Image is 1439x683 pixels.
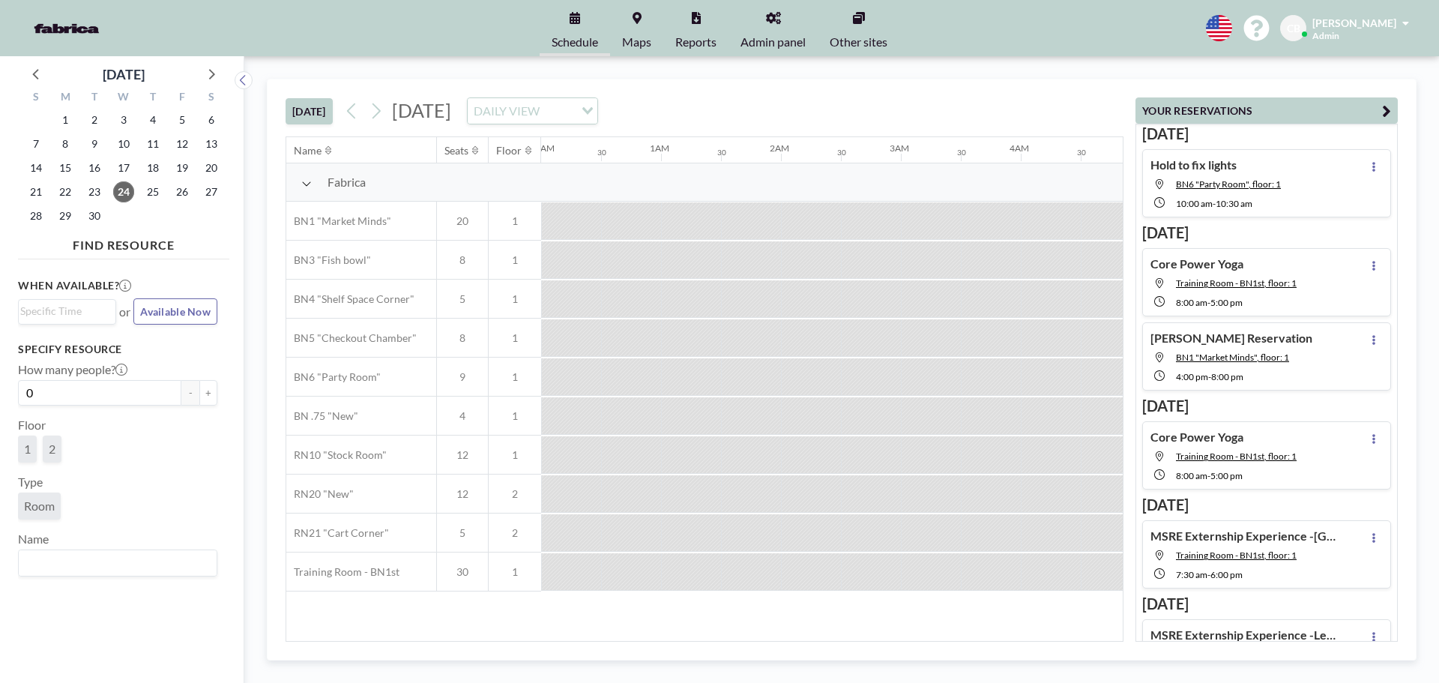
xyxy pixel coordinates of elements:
input: Search for option [20,303,107,319]
span: 7:30 AM [1176,569,1207,580]
span: Thursday, September 18, 2025 [142,157,163,178]
span: DAILY VIEW [471,101,543,121]
span: Friday, September 19, 2025 [172,157,193,178]
span: 12 [437,448,488,462]
span: Training Room - BN1st, floor: 1 [1176,451,1297,462]
span: Fabrica [328,175,366,190]
h3: [DATE] [1142,124,1391,143]
span: 8:00 AM [1176,470,1207,481]
span: 8:00 PM [1211,371,1243,382]
span: Training Room - BN1st [286,565,399,579]
div: S [22,88,51,108]
span: BN4 "Shelf Space Corner" [286,292,414,306]
div: T [138,88,167,108]
span: Sunday, September 14, 2025 [25,157,46,178]
span: 5 [437,526,488,540]
button: Available Now [133,298,217,325]
h4: MSRE Externship Experience -Leeds School of Business [1150,628,1338,643]
span: Friday, September 26, 2025 [172,181,193,202]
div: S [196,88,226,108]
span: - [1208,371,1211,382]
span: BN5 "Checkout Chamber" [286,331,417,345]
span: 1 [489,331,541,345]
span: 1 [489,253,541,267]
span: 8 [437,253,488,267]
span: [DATE] [392,99,451,121]
span: Admin panel [740,36,806,48]
span: RN20 "New" [286,487,354,501]
h3: Specify resource [18,343,217,356]
span: Training Room - BN1st, floor: 1 [1176,550,1297,561]
div: [DATE] [103,64,145,85]
span: Monday, September 8, 2025 [55,133,76,154]
span: Thursday, September 25, 2025 [142,181,163,202]
span: 1 [489,565,541,579]
span: Monday, September 22, 2025 [55,181,76,202]
span: Maps [622,36,651,48]
span: Monday, September 15, 2025 [55,157,76,178]
h4: MSRE Externship Experience -[GEOGRAPHIC_DATA] [1150,529,1338,544]
button: - [181,380,199,406]
span: 1 [489,292,541,306]
span: or [119,304,130,319]
span: 10:30 AM [1216,198,1252,209]
h4: [PERSON_NAME] Reservation [1150,331,1312,346]
span: Tuesday, September 9, 2025 [84,133,105,154]
span: 1 [489,214,541,228]
span: Monday, September 1, 2025 [55,109,76,130]
h4: FIND RESOURCE [18,232,229,253]
h3: [DATE] [1142,397,1391,415]
div: Seats [444,144,468,157]
div: 2AM [770,142,789,154]
span: 5:00 PM [1210,297,1243,308]
span: Wednesday, September 3, 2025 [113,109,134,130]
span: BN .75 "New" [286,409,358,423]
div: Name [294,144,322,157]
span: Saturday, September 20, 2025 [201,157,222,178]
div: 30 [957,148,966,157]
span: 4:00 PM [1176,371,1208,382]
input: Search for option [20,553,208,573]
label: Name [18,532,49,547]
span: 30 [437,565,488,579]
div: Search for option [19,550,217,576]
div: F [167,88,196,108]
span: 1 [24,442,31,457]
label: Type [18,475,43,490]
span: 5 [437,292,488,306]
span: Friday, September 5, 2025 [172,109,193,130]
div: W [109,88,139,108]
span: 8 [437,331,488,345]
div: 1AM [650,142,669,154]
span: - [1207,297,1210,308]
span: Saturday, September 13, 2025 [201,133,222,154]
span: BN1 "Market Minds", floor: 1 [1176,352,1289,363]
span: Saturday, September 27, 2025 [201,181,222,202]
span: Tuesday, September 2, 2025 [84,109,105,130]
span: BN6 "Party Room" [286,370,381,384]
span: - [1207,569,1210,580]
span: 2 [489,487,541,501]
h3: [DATE] [1142,496,1391,514]
span: 2 [489,526,541,540]
span: 1 [489,448,541,462]
span: Wednesday, September 24, 2025 [113,181,134,202]
span: Schedule [552,36,598,48]
span: 12 [437,487,488,501]
span: BN6 "Party Room", floor: 1 [1176,178,1281,190]
span: - [1207,470,1210,481]
span: Tuesday, September 16, 2025 [84,157,105,178]
span: BN3 "Fish bowl" [286,253,371,267]
span: 9 [437,370,488,384]
div: Search for option [19,300,115,322]
span: 6:00 PM [1210,569,1243,580]
input: Search for option [544,101,573,121]
span: RN21 "Cart Corner" [286,526,389,540]
span: Tuesday, September 30, 2025 [84,205,105,226]
span: 8:00 AM [1176,297,1207,308]
div: Floor [496,144,522,157]
span: BN1 "Market Minds" [286,214,391,228]
label: Floor [18,418,46,433]
span: Thursday, September 11, 2025 [142,133,163,154]
span: Training Room - BN1st, floor: 1 [1176,277,1297,289]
